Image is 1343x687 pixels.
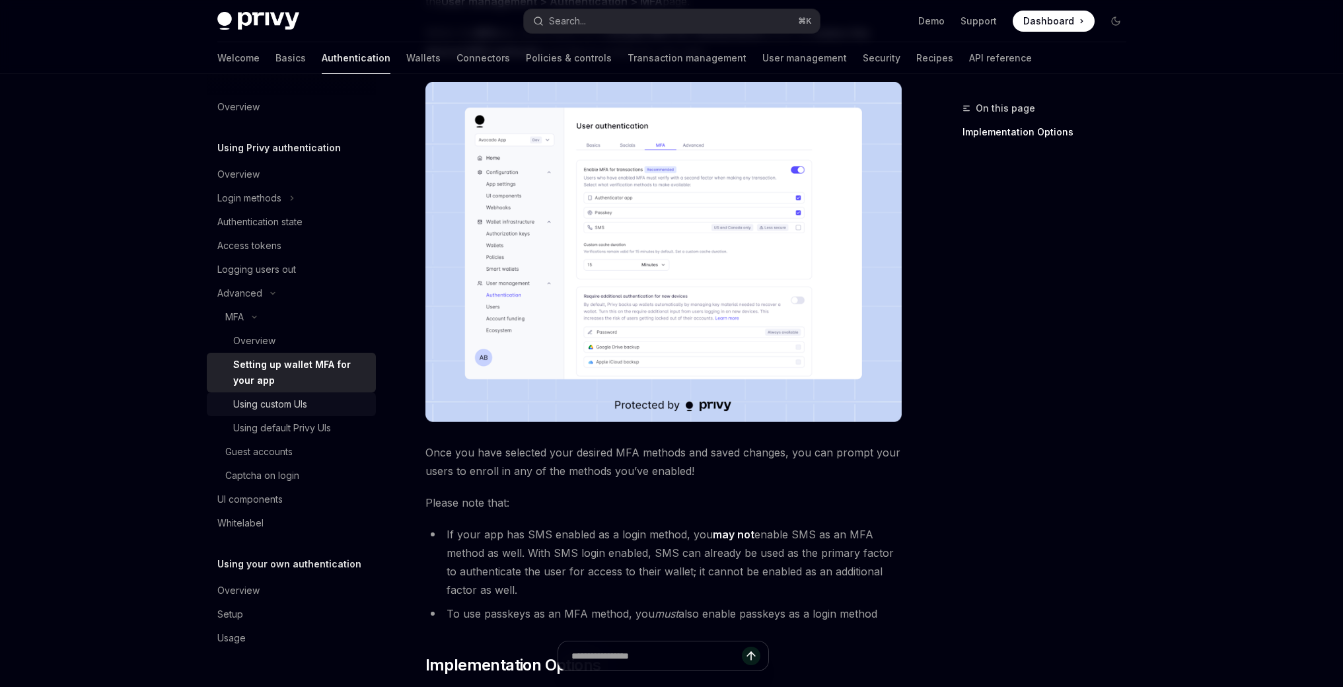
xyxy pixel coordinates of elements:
[225,468,299,484] div: Captcha on login
[425,82,902,422] img: images/MFA2.png
[207,464,376,488] a: Captcha on login
[217,515,264,531] div: Whitelabel
[207,305,376,329] button: MFA
[207,210,376,234] a: Authentication state
[207,281,376,305] button: Advanced
[217,140,341,156] h5: Using Privy authentication
[217,491,283,507] div: UI components
[962,122,1137,143] a: Implementation Options
[1013,11,1095,32] a: Dashboard
[225,444,293,460] div: Guest accounts
[322,42,390,74] a: Authentication
[207,440,376,464] a: Guest accounts
[655,607,678,620] em: must
[207,392,376,416] a: Using custom UIs
[456,42,510,74] a: Connectors
[207,511,376,535] a: Whitelabel
[275,42,306,74] a: Basics
[762,42,847,74] a: User management
[916,42,953,74] a: Recipes
[217,262,296,277] div: Logging users out
[425,604,902,623] li: To use passkeys as an MFA method, you also enable passkeys as a login method
[217,606,243,622] div: Setup
[233,396,307,412] div: Using custom UIs
[425,525,902,599] li: If your app has SMS enabled as a login method, you enable SMS as an MFA method as well. With SMS ...
[233,333,275,349] div: Overview
[207,416,376,440] a: Using default Privy UIs
[217,630,246,646] div: Usage
[207,353,376,392] a: Setting up wallet MFA for your app
[406,42,441,74] a: Wallets
[207,258,376,281] a: Logging users out
[425,493,902,512] span: Please note that:
[217,42,260,74] a: Welcome
[549,13,586,29] div: Search...
[207,602,376,626] a: Setup
[969,42,1032,74] a: API reference
[918,15,945,28] a: Demo
[207,579,376,602] a: Overview
[207,163,376,186] a: Overview
[207,488,376,511] a: UI components
[425,443,902,480] span: Once you have selected your desired MFA methods and saved changes, you can prompt your users to e...
[233,420,331,436] div: Using default Privy UIs
[217,556,361,572] h5: Using your own authentication
[217,238,281,254] div: Access tokens
[207,626,376,650] a: Usage
[1105,11,1126,32] button: Toggle dark mode
[526,42,612,74] a: Policies & controls
[217,583,260,598] div: Overview
[571,641,742,670] input: Ask a question...
[207,234,376,258] a: Access tokens
[742,647,760,665] button: Send message
[1023,15,1074,28] span: Dashboard
[798,16,812,26] span: ⌘ K
[217,99,260,115] div: Overview
[225,309,244,325] div: MFA
[207,95,376,119] a: Overview
[713,528,754,541] strong: may not
[217,285,262,301] div: Advanced
[217,12,299,30] img: dark logo
[863,42,900,74] a: Security
[207,186,376,210] button: Login methods
[217,214,303,230] div: Authentication state
[217,166,260,182] div: Overview
[976,100,1035,116] span: On this page
[217,190,281,206] div: Login methods
[524,9,820,33] button: Search...⌘K
[207,329,376,353] a: Overview
[628,42,746,74] a: Transaction management
[233,357,368,388] div: Setting up wallet MFA for your app
[961,15,997,28] a: Support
